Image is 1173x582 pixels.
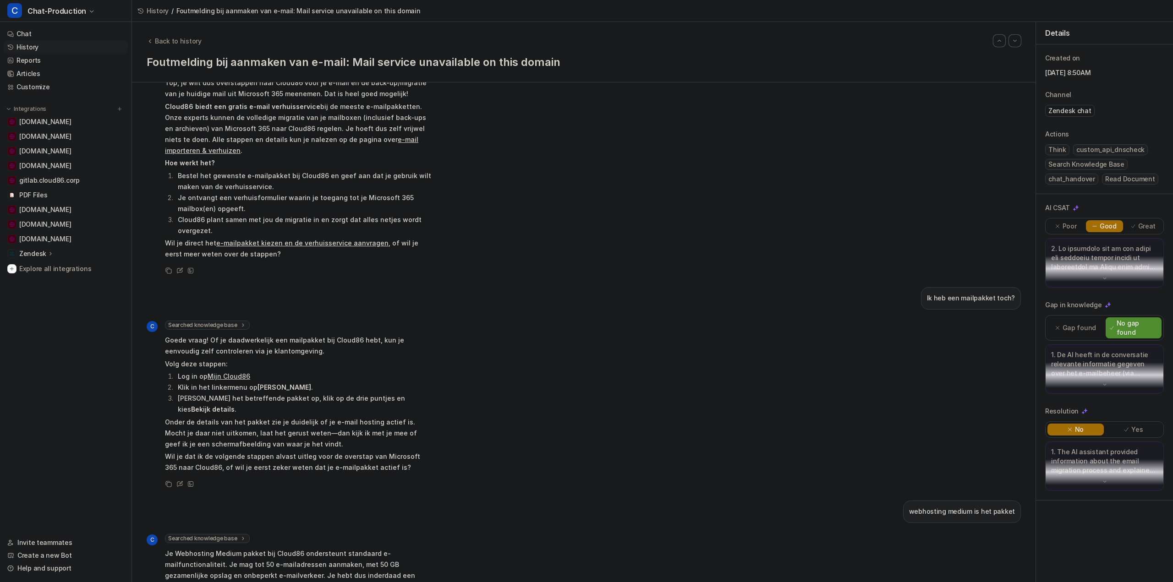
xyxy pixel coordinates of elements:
img: check86.nl [9,134,15,139]
p: Wil je direct het , of wil je eerst meer weten over de stappen? [165,238,433,260]
p: [DATE] 8:50AM [1045,68,1164,77]
p: Top, je wilt dus overstappen naar Cloud86 voor je e-mail en de back-up/migratie van je huidige ma... [165,77,433,99]
span: Chat-Production [27,5,86,17]
img: explore all integrations [7,264,16,273]
span: [DOMAIN_NAME] [19,205,71,214]
img: menu_add.svg [116,106,123,112]
span: chat_handover [1045,174,1098,185]
img: www.hostinger.com [9,222,15,227]
a: History [4,41,128,54]
img: cloud86.io [9,119,15,125]
strong: Bekijk details [191,405,235,413]
span: [DOMAIN_NAME] [19,161,71,170]
p: No [1075,425,1084,434]
span: Think [1045,144,1069,155]
a: Reports [4,54,128,67]
a: PDF FilesPDF Files [4,189,128,201]
p: bij de meeste e-mailpakketten. Onze experts kunnen de volledige migratie van je mailboxen (inclus... [165,101,433,156]
button: Integrations [4,104,49,114]
p: Wil je dat ik de volgende stappen alvast uitleg voor de overstap van Microsoft 365 naar Cloud86, ... [165,451,433,473]
span: custom_api_dnscheck [1073,144,1148,155]
img: expand menu [5,106,12,112]
p: webhosting medium is het pakket [909,506,1015,517]
li: Cloud86 plant samen met jou de migratie in en zorgt dat alles netjes wordt overgezet. [175,214,433,236]
strong: [PERSON_NAME] [258,383,311,391]
p: Great [1138,222,1156,231]
a: docs.litespeedtech.com[DOMAIN_NAME] [4,145,128,158]
a: www.hostinger.com[DOMAIN_NAME] [4,218,128,231]
strong: Cloud86 biedt een gratis e-mail verhuisservice [165,103,320,110]
a: Create a new Bot [4,549,128,562]
span: Foutmelding bij aanmaken van e-mail: Mail service unavailable on this domain [176,6,421,16]
p: Volg deze stappen: [165,359,433,370]
p: Goede vraag! Of je daadwerkelijk een mailpakket bij Cloud86 hebt, kun je eenvoudig zelf controler... [165,335,433,357]
span: C [7,3,22,18]
a: Customize [4,81,128,93]
div: Details [1036,22,1173,44]
a: Articles [4,67,128,80]
a: History [137,6,169,16]
p: Ik heb een mailpakket toch? [927,293,1015,304]
button: Back to history [147,36,202,46]
p: 1. The AI assistant provided information about the email migration process and explained how the ... [1051,447,1158,475]
p: Gap found [1063,323,1096,332]
img: support.wix.com [9,163,15,169]
a: check86.nl[DOMAIN_NAME] [4,130,128,143]
img: down-arrow [1102,479,1108,485]
h1: Foutmelding bij aanmaken van e-mail: Mail service unavailable on this domain [147,56,1021,69]
span: Search Knowledge Base [1045,159,1128,170]
span: Searched knowledge base [165,321,250,330]
span: [DOMAIN_NAME] [19,147,71,156]
button: Go to previous session [993,35,1005,47]
a: e-mailpakket kiezen en de verhuisservice aanvragen [216,239,389,247]
p: 1. De AI heeft in de conversatie relevante informatie gegeven over het e-mailbeheer (via Microsof... [1051,350,1158,378]
li: Klik in het linkermenu op . [175,382,433,393]
img: down-arrow [1102,381,1108,388]
span: / [171,6,174,16]
p: Zendesk chat [1048,106,1091,115]
span: Searched knowledge base [165,534,250,543]
p: Channel [1045,90,1071,99]
span: [DOMAIN_NAME] [19,132,71,141]
span: [DOMAIN_NAME] [19,234,71,244]
img: Next session [1012,37,1018,45]
span: Explore all integrations [19,261,124,276]
span: gitlab.cloud86.corp [19,176,80,185]
img: www.strato.nl [9,236,15,242]
span: C [147,534,158,545]
li: Je ontvangt een verhuisformulier waarin je toegang tot je Microsoft 365 mailbox(en) opgeeft. [175,192,433,214]
a: Chat [4,27,128,40]
a: support.wix.com[DOMAIN_NAME] [4,159,128,172]
p: 2. Lo ipsumdolo sit am con adipi eli seddoeiu tempor incidi ut laboreetdol ma Aliqu enim admini (... [1051,244,1158,272]
img: down-arrow [1102,275,1108,282]
img: PDF Files [9,192,15,198]
img: docs.litespeedtech.com [9,148,15,154]
a: www.yourhosting.nl[DOMAIN_NAME] [4,203,128,216]
p: Created on [1045,54,1080,63]
p: Actions [1045,130,1069,139]
span: [DOMAIN_NAME] [19,117,71,126]
li: Log in op [175,371,433,382]
p: Yes [1131,425,1143,434]
img: gitlab.cloud86.corp [9,178,15,183]
span: Read Document [1102,174,1158,185]
img: www.yourhosting.nl [9,207,15,212]
span: History [147,6,169,16]
a: e-mail importeren & verhuizen [165,136,418,154]
li: [PERSON_NAME] het betreffende pakket op, klik op de drie puntjes en kies . [175,393,433,415]
span: Back to history [155,36,202,46]
a: cloud86.io[DOMAIN_NAME] [4,115,128,128]
p: Poor [1063,222,1077,231]
p: Resolution [1045,407,1079,416]
span: C [147,321,158,332]
a: www.strato.nl[DOMAIN_NAME] [4,233,128,245]
img: Previous session [996,37,1003,45]
span: PDF Files [19,190,47,200]
p: Gap in knowledge [1045,300,1102,310]
p: Integrations [14,105,46,113]
li: Bestel het gewenste e-mailpakket bij Cloud86 en geef aan dat je gebruik wilt maken van de verhuis... [175,170,433,192]
p: Onder de details van het pakket zie je duidelijk of je e-mail hosting actief is. Mocht je daar ni... [165,417,433,450]
p: Zendesk [19,249,46,258]
p: AI CSAT [1045,203,1070,212]
a: gitlab.cloud86.corpgitlab.cloud86.corp [4,174,128,187]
